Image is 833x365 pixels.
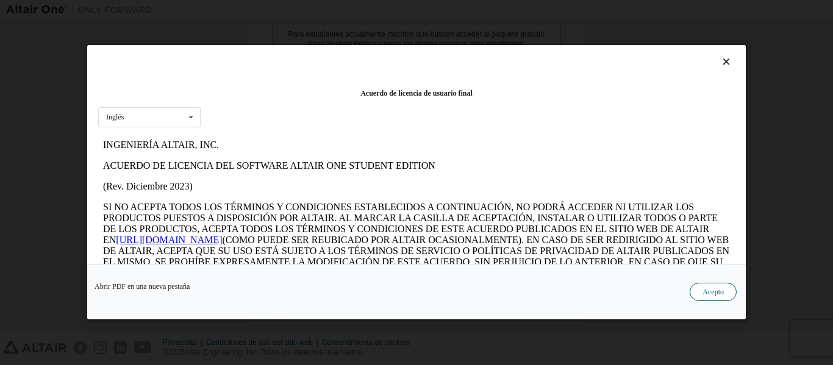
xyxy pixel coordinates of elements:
button: Acepto [690,283,737,302]
font: (Rev. Diciembre 2023) [5,46,95,57]
font: INGENIERÍA ALTAIR, INC. [5,5,121,15]
font: (COMO PUEDE SER REUBICADO POR ALTAIR OCASIONALMENTE). EN CASO DE SER REDIRIGIDO AL SITIO WEB DE A... [5,100,631,154]
font: SI NO ACEPTA TODOS LOS TÉRMINOS Y CONDICIONES ESTABLECIDOS A CONTINUACIÓN, NO PODRÁ ACCEDER NI UT... [5,67,620,110]
font: Inglés [106,113,124,122]
font: Acuerdo de licencia de usuario final [360,89,473,97]
a: [URL][DOMAIN_NAME] [18,100,124,110]
a: Abrir PDF en una nueva pestaña [95,283,190,291]
font: Acepto [703,288,724,297]
font: Abrir PDF en una nueva pestaña [95,283,190,291]
font: ACUERDO DE LICENCIA DEL SOFTWARE ALTAIR ONE STUDENT EDITION [5,26,337,36]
